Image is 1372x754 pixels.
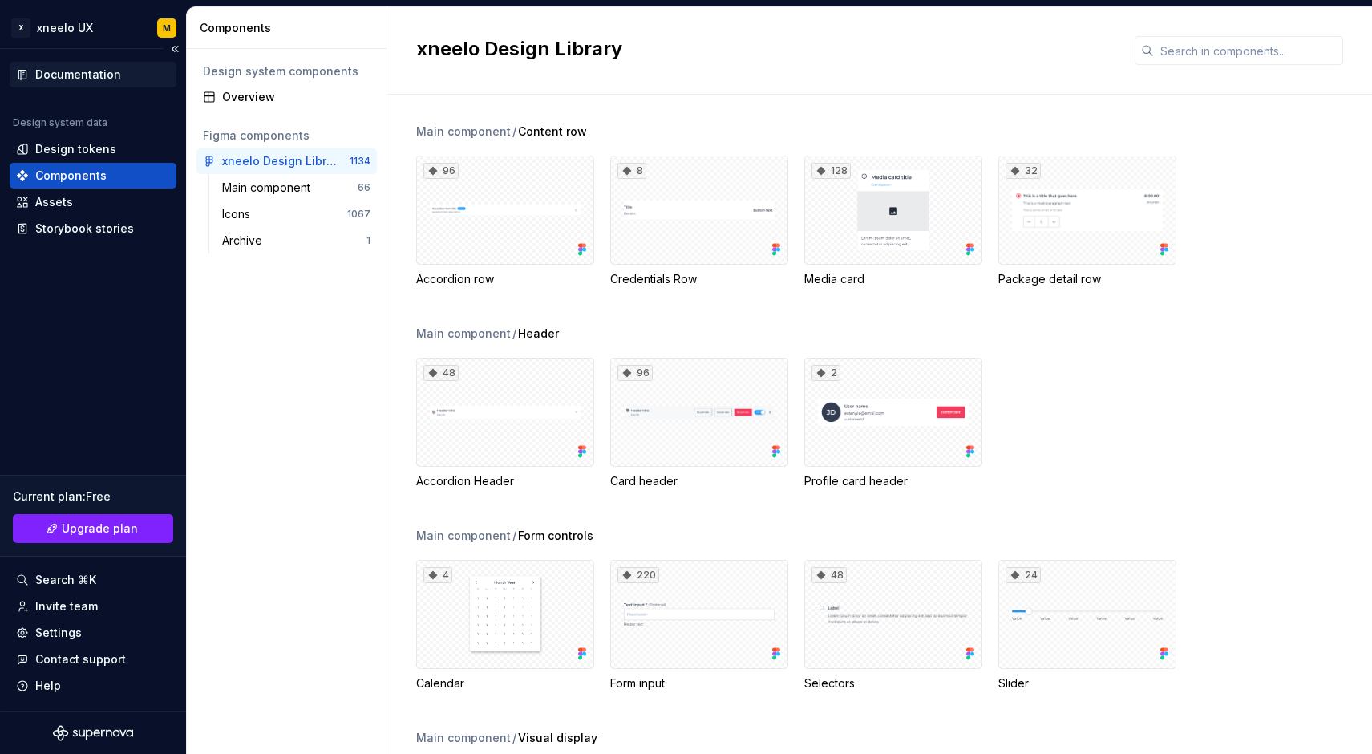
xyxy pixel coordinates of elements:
[416,528,511,544] div: Main component
[811,163,851,179] div: 128
[35,678,61,694] div: Help
[3,10,183,45] button: Xxneelo UXM
[10,163,176,188] a: Components
[35,141,116,157] div: Design tokens
[518,528,593,544] span: Form controls
[10,216,176,241] a: Storybook stories
[10,567,176,593] button: Search ⌘K
[617,163,646,179] div: 8
[62,521,138,537] span: Upgrade plan
[423,567,452,583] div: 4
[35,168,107,184] div: Components
[358,181,370,194] div: 66
[10,136,176,162] a: Design tokens
[617,365,653,381] div: 96
[10,673,176,699] button: Help
[518,124,587,140] span: Content row
[222,89,370,105] div: Overview
[1006,163,1041,179] div: 32
[13,488,173,505] div: Current plan : Free
[416,675,594,691] div: Calendar
[518,326,559,342] span: Header
[804,675,982,691] div: Selectors
[416,473,594,489] div: Accordion Header
[350,155,370,168] div: 1134
[804,560,982,691] div: 48Selectors
[998,271,1176,287] div: Package detail row
[998,675,1176,691] div: Slider
[416,156,594,287] div: 96Accordion row
[35,651,126,667] div: Contact support
[347,208,370,221] div: 1067
[518,730,597,746] span: Visual display
[1006,567,1041,583] div: 24
[10,189,176,215] a: Assets
[1154,36,1343,65] input: Search in components...
[366,234,370,247] div: 1
[196,84,377,110] a: Overview
[13,116,107,129] div: Design system data
[10,594,176,619] a: Invite team
[423,163,459,179] div: 96
[617,567,659,583] div: 220
[811,365,840,381] div: 2
[610,473,788,489] div: Card header
[416,124,511,140] div: Main component
[811,567,847,583] div: 48
[216,175,377,201] a: Main component66
[10,62,176,87] a: Documentation
[35,221,134,237] div: Storybook stories
[11,18,30,38] div: X
[35,598,98,614] div: Invite team
[53,725,133,741] svg: Supernova Logo
[222,206,257,222] div: Icons
[196,148,377,174] a: xneelo Design Library1134
[998,560,1176,691] div: 24Slider
[35,572,96,588] div: Search ⌘K
[200,20,380,36] div: Components
[35,67,121,83] div: Documentation
[512,730,516,746] span: /
[163,22,171,34] div: M
[203,63,370,79] div: Design system components
[804,473,982,489] div: Profile card header
[804,156,982,287] div: 128Media card
[804,271,982,287] div: Media card
[998,156,1176,287] div: 32Package detail row
[10,647,176,672] button: Contact support
[416,560,594,691] div: 4Calendar
[35,194,73,210] div: Assets
[416,36,1115,62] h2: xneelo Design Library
[423,365,459,381] div: 48
[164,38,186,60] button: Collapse sidebar
[610,675,788,691] div: Form input
[216,201,377,227] a: Icons1067
[416,358,594,489] div: 48Accordion Header
[13,514,173,543] button: Upgrade plan
[10,620,176,646] a: Settings
[512,124,516,140] span: /
[610,358,788,489] div: 96Card header
[203,128,370,144] div: Figma components
[610,271,788,287] div: Credentials Row
[512,326,516,342] span: /
[610,560,788,691] div: 220Form input
[610,156,788,287] div: 8Credentials Row
[37,20,93,36] div: xneelo UX
[416,271,594,287] div: Accordion row
[222,180,317,196] div: Main component
[804,358,982,489] div: 2Profile card header
[222,153,342,169] div: xneelo Design Library
[35,625,82,641] div: Settings
[512,528,516,544] span: /
[416,730,511,746] div: Main component
[222,233,269,249] div: Archive
[216,228,377,253] a: Archive1
[416,326,511,342] div: Main component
